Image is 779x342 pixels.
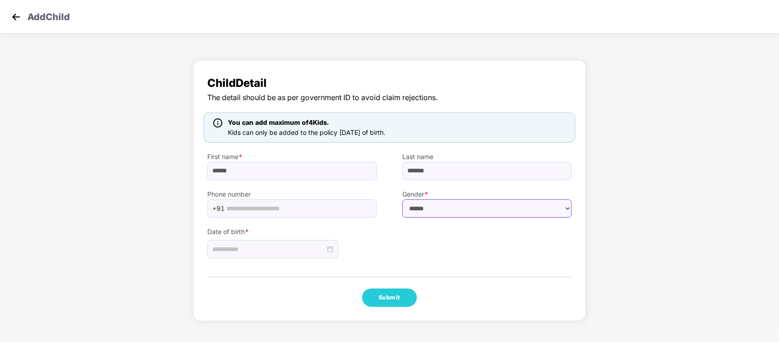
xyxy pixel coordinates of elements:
label: First name [207,152,377,162]
label: Gender [402,189,572,199]
button: Submit [362,289,417,307]
span: The detail should be as per government ID to avoid claim rejections. [207,92,572,103]
img: icon [213,118,222,128]
label: Date of birth [207,227,377,237]
label: Last name [402,152,572,162]
p: Add Child [27,10,70,21]
img: svg+xml;base64,PHN2ZyB4bWxucz0iaHR0cDovL3d3dy53My5vcmcvMjAwMC9zdmciIHdpZHRoPSIzMCIgaGVpZ2h0PSIzMC... [9,10,23,24]
span: Kids can only be added to the policy [DATE] of birth. [228,128,385,136]
span: +91 [212,202,225,215]
label: Phone number [207,189,377,199]
span: Child Detail [207,75,572,92]
span: You can add maximum of 4 Kids. [228,118,329,126]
